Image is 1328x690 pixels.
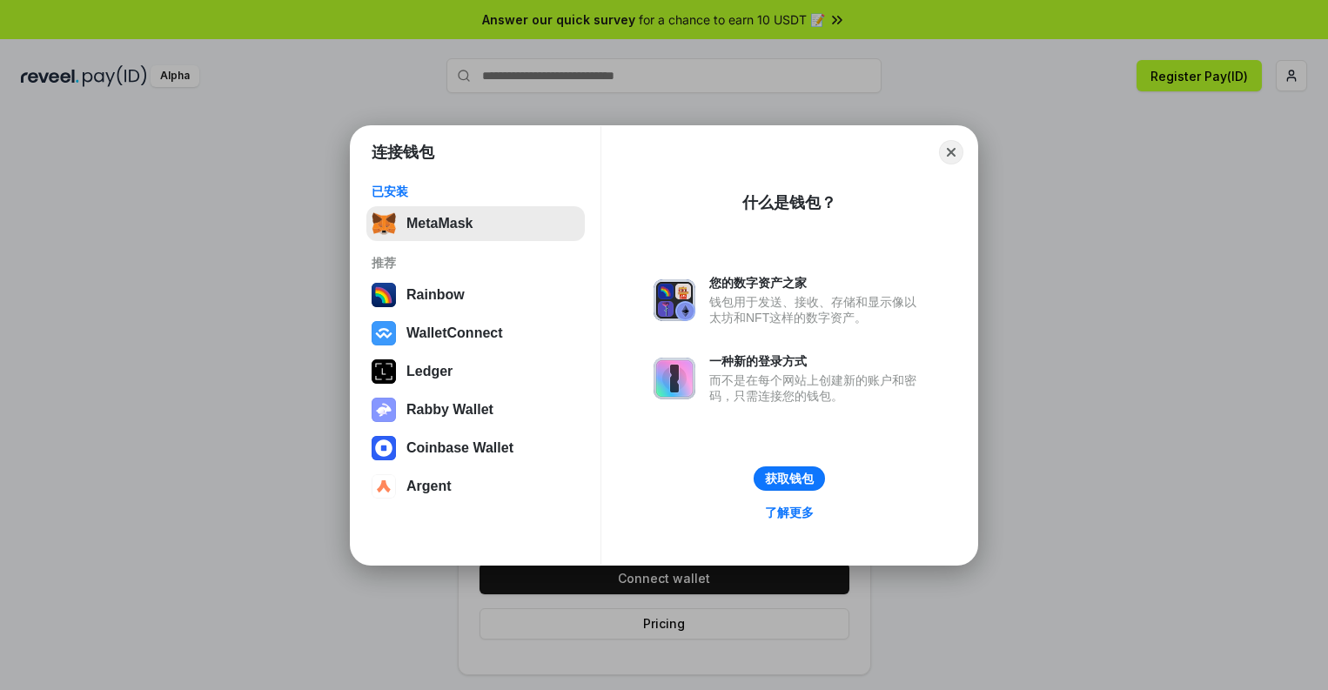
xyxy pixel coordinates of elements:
div: Coinbase Wallet [406,440,513,456]
img: svg+xml,%3Csvg%20width%3D%2228%22%20height%3D%2228%22%20viewBox%3D%220%200%2028%2028%22%20fill%3D... [372,474,396,499]
img: svg+xml,%3Csvg%20width%3D%22120%22%20height%3D%22120%22%20viewBox%3D%220%200%20120%20120%22%20fil... [372,283,396,307]
div: 推荐 [372,255,580,271]
div: Ledger [406,364,453,379]
div: 了解更多 [765,505,814,520]
button: 获取钱包 [754,466,825,491]
button: Coinbase Wallet [366,431,585,466]
button: Argent [366,469,585,504]
div: Rainbow [406,287,465,303]
img: svg+xml,%3Csvg%20xmlns%3D%22http%3A%2F%2Fwww.w3.org%2F2000%2Fsvg%22%20width%3D%2228%22%20height%3... [372,359,396,384]
img: svg+xml,%3Csvg%20xmlns%3D%22http%3A%2F%2Fwww.w3.org%2F2000%2Fsvg%22%20fill%3D%22none%22%20viewBox... [654,279,695,321]
div: 而不是在每个网站上创建新的账户和密码，只需连接您的钱包。 [709,372,925,404]
button: Rabby Wallet [366,392,585,427]
img: svg+xml,%3Csvg%20xmlns%3D%22http%3A%2F%2Fwww.w3.org%2F2000%2Fsvg%22%20fill%3D%22none%22%20viewBox... [372,398,396,422]
button: Rainbow [366,278,585,312]
a: 了解更多 [755,501,824,524]
div: 已安装 [372,184,580,199]
div: Rabby Wallet [406,402,493,418]
div: MetaMask [406,216,473,231]
div: Argent [406,479,452,494]
div: 一种新的登录方式 [709,353,925,369]
img: svg+xml,%3Csvg%20xmlns%3D%22http%3A%2F%2Fwww.w3.org%2F2000%2Fsvg%22%20fill%3D%22none%22%20viewBox... [654,358,695,399]
button: MetaMask [366,206,585,241]
button: Close [939,140,963,164]
img: svg+xml,%3Csvg%20width%3D%2228%22%20height%3D%2228%22%20viewBox%3D%220%200%2028%2028%22%20fill%3D... [372,436,396,460]
div: 什么是钱包？ [742,192,836,213]
h1: 连接钱包 [372,142,434,163]
img: svg+xml,%3Csvg%20fill%3D%22none%22%20height%3D%2233%22%20viewBox%3D%220%200%2035%2033%22%20width%... [372,211,396,236]
div: 钱包用于发送、接收、存储和显示像以太坊和NFT这样的数字资产。 [709,294,925,325]
div: 您的数字资产之家 [709,275,925,291]
div: 获取钱包 [765,471,814,486]
div: WalletConnect [406,325,503,341]
button: Ledger [366,354,585,389]
button: WalletConnect [366,316,585,351]
img: svg+xml,%3Csvg%20width%3D%2228%22%20height%3D%2228%22%20viewBox%3D%220%200%2028%2028%22%20fill%3D... [372,321,396,345]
